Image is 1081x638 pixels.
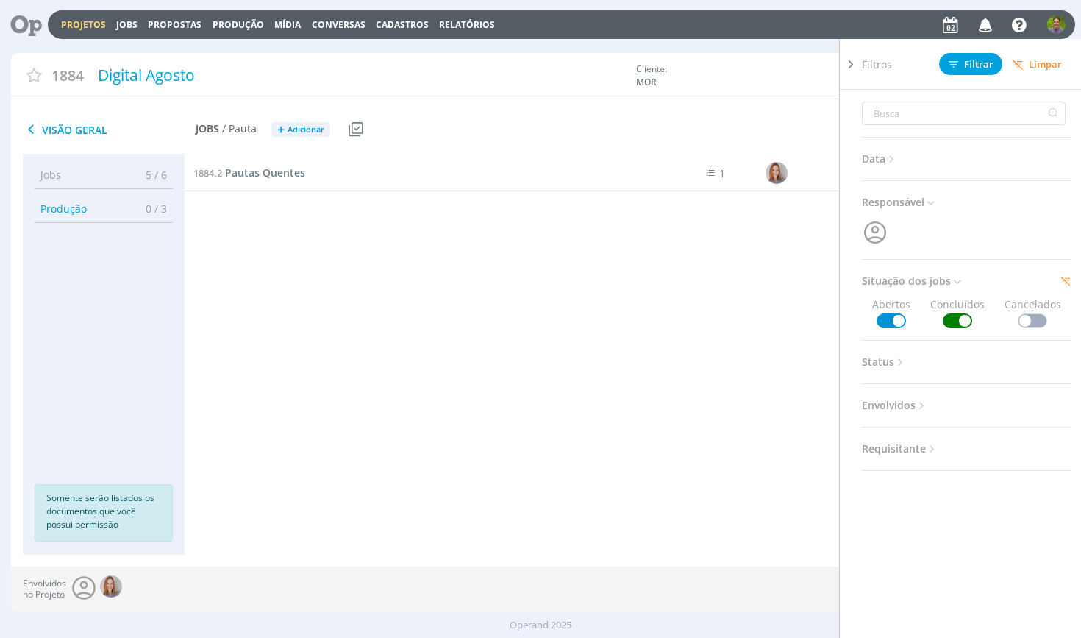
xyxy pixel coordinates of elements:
[222,123,257,135] span: / Pauta
[193,166,222,180] span: 1884.2
[439,18,495,31] a: Relatórios
[112,19,142,31] button: Jobs
[872,297,910,328] span: Abertos
[116,18,138,31] a: Jobs
[143,19,206,31] button: Propostas
[213,18,264,31] a: Produção
[270,19,305,31] button: Mídia
[718,166,724,180] span: 1
[196,123,219,135] span: Jobs
[46,492,161,531] p: Somente serão listados os documentos que você possui permissão
[61,18,106,31] a: Projetos
[288,125,324,135] span: Adicionar
[636,76,746,89] span: MOR
[57,19,110,31] button: Projetos
[1046,12,1066,38] button: T
[23,578,66,600] span: Envolvidos no Projeto
[862,439,938,458] span: Requisitante
[135,167,167,182] span: 5 / 6
[271,122,330,138] button: +Adicionar
[40,167,61,182] span: Jobs
[225,166,305,180] span: Pautas Quentes
[274,18,301,31] a: Mídia
[765,162,787,184] img: A
[307,19,370,31] button: Conversas
[862,396,928,415] span: Envolvidos
[100,575,122,598] img: A
[93,59,629,93] div: Digital Agosto
[312,18,365,31] a: Conversas
[930,297,985,328] span: Concluídos
[277,122,285,138] span: +
[135,201,167,216] span: 0 / 3
[862,352,907,372] span: Status
[51,65,84,86] span: 1884
[862,149,898,169] span: Data
[148,18,201,31] span: Propostas
[193,165,305,181] a: 1884.2Pautas Quentes
[376,18,429,31] span: Cadastros
[40,201,87,216] span: Produção
[862,193,937,212] span: Responsável
[435,19,499,31] button: Relatórios
[636,63,886,89] div: Cliente:
[1047,15,1066,34] img: T
[1005,297,1061,328] span: Cancelados
[23,121,196,138] span: Visão Geral
[371,19,433,31] button: Cadastros
[862,102,1066,125] input: Busca
[862,272,963,291] span: Situação dos jobs
[208,19,268,31] button: Produção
